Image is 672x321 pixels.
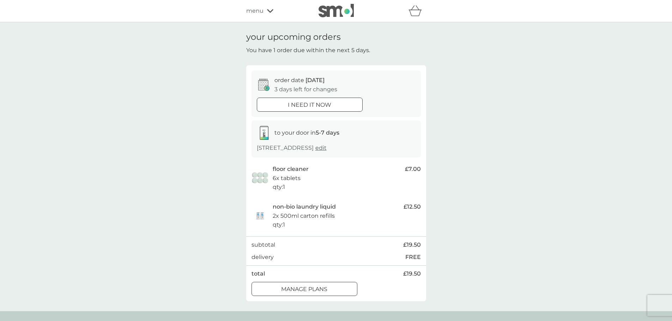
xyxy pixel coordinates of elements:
p: subtotal [252,240,275,249]
p: i need it now [288,100,331,110]
span: to your door in [274,129,339,136]
p: qty : 1 [273,183,285,192]
p: order date [274,76,325,85]
span: £19.50 [403,269,421,278]
p: total [252,269,265,278]
span: £19.50 [403,240,421,249]
strong: 5-7 days [316,129,339,136]
span: £7.00 [405,165,421,174]
button: i need it now [257,98,363,112]
p: floor cleaner [273,165,309,174]
p: qty : 1 [273,220,285,229]
h1: your upcoming orders [246,32,341,42]
p: delivery [252,253,274,262]
p: 6x tablets [273,174,301,183]
button: manage plans [252,282,357,296]
div: basket [408,4,426,18]
p: [STREET_ADDRESS] [257,143,327,153]
p: 3 days left for changes [274,85,337,94]
span: menu [246,6,264,16]
p: manage plans [281,285,327,294]
p: 2x 500ml carton refills [273,211,335,221]
p: non-bio laundry liquid [273,202,336,211]
span: [DATE] [305,77,325,84]
img: smol [319,4,354,17]
a: edit [315,144,327,151]
p: You have 1 order due within the next 5 days. [246,46,370,55]
p: FREE [405,253,421,262]
span: £12.50 [404,202,421,211]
